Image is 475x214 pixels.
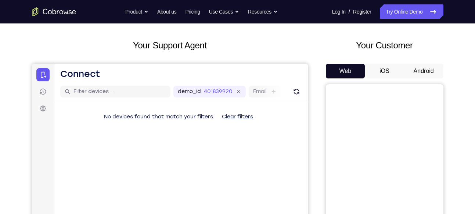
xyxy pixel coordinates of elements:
h2: Your Customer [326,39,443,52]
button: Resources [248,4,278,19]
a: Log In [332,4,346,19]
h2: Your Support Agent [32,39,308,52]
button: Product [125,4,148,19]
a: About us [157,4,176,19]
span: / [349,7,350,16]
a: Try Online Demo [380,4,443,19]
a: Pricing [185,4,200,19]
button: iOS [365,64,404,78]
a: Go to the home page [32,7,76,16]
button: Use Cases [209,4,239,19]
button: Android [404,64,443,78]
button: Web [326,64,365,78]
a: Register [353,4,371,19]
